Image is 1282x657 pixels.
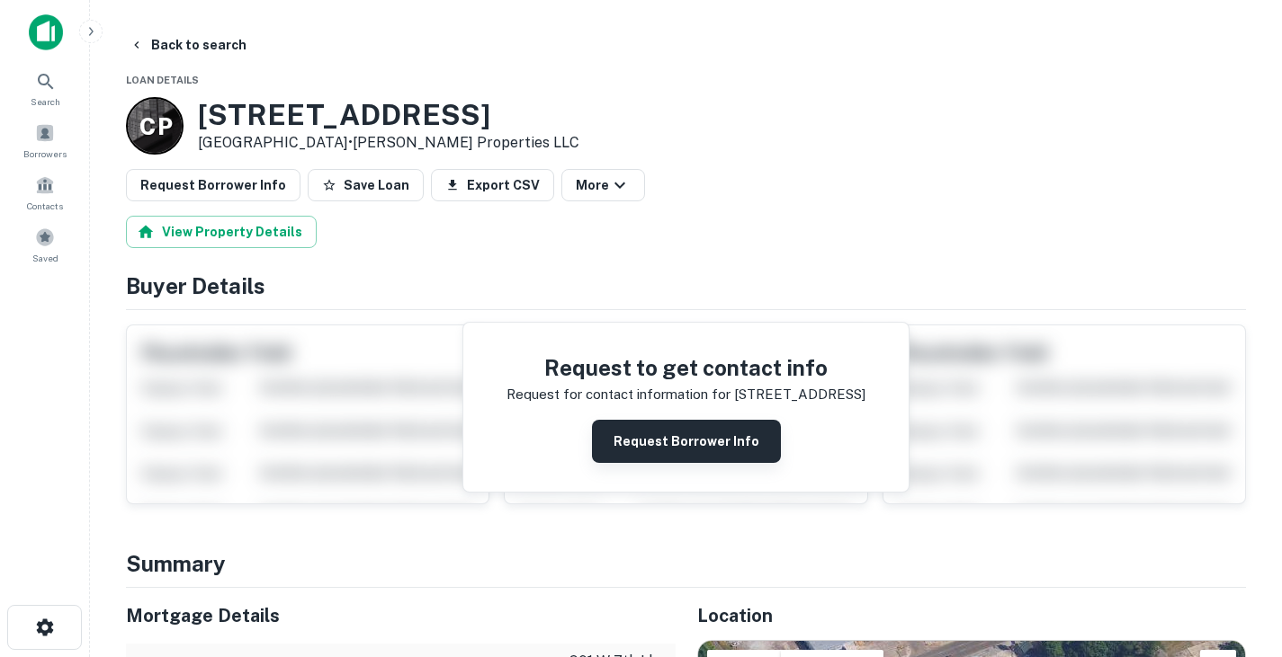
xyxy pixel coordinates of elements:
a: [PERSON_NAME] Properties LLC [353,134,579,151]
p: Request for contact information for [507,384,731,405]
p: [STREET_ADDRESS] [734,384,865,405]
span: Contacts [27,199,63,213]
button: Request Borrower Info [592,420,781,463]
button: View Property Details [126,216,317,248]
p: C P [139,109,171,144]
button: Export CSV [431,169,554,201]
span: Search [31,94,60,109]
button: More [561,169,645,201]
h4: Buyer Details [126,270,1246,302]
a: C P [126,97,184,155]
iframe: Chat Widget [1192,513,1282,599]
h4: Request to get contact info [507,351,865,384]
button: Save Loan [308,169,424,201]
a: Borrowers [5,116,85,164]
a: Search [5,64,85,112]
p: [GEOGRAPHIC_DATA] • [198,132,579,154]
span: Loan Details [126,75,199,85]
h4: Summary [126,547,1246,580]
a: Contacts [5,168,85,217]
h5: Location [697,602,1247,629]
button: Back to search [122,29,254,61]
img: capitalize-icon.png [29,14,63,50]
a: Saved [5,220,85,269]
h5: Mortgage Details [126,602,676,629]
button: Request Borrower Info [126,169,300,201]
h3: [STREET_ADDRESS] [198,98,579,132]
span: Borrowers [23,146,67,161]
span: Saved [32,251,58,265]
